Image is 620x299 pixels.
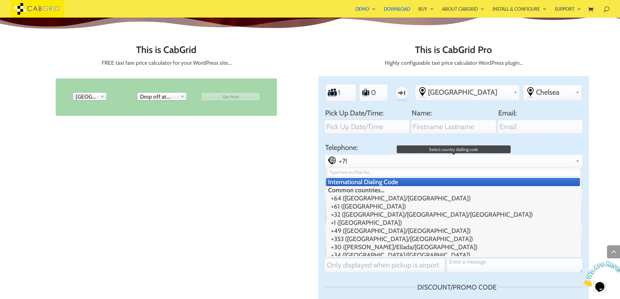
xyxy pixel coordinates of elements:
[327,86,337,100] label: Number of Passengers
[76,93,98,101] span: [GEOGRAPHIC_DATA]
[324,189,583,203] input: Enter the address where your journey starts here
[498,109,583,117] label: Email:
[384,7,410,18] a: Download
[318,58,589,68] p: Highly configurable taxi price calculator WordPress plugin…
[324,120,409,134] input: Pick Up Date/Time
[318,45,589,58] h2: This is CabGrid Pro
[411,120,496,134] input: Enter your full name here
[393,83,411,102] label: One-way
[418,7,434,18] a: Buy
[3,3,43,28] img: Chat attention grabber
[326,219,580,227] li: +1 ([GEOGRAPHIC_DATA])
[11,5,64,11] a: CabGrid Taxi Plugin
[326,202,580,211] li: +61 ([GEOGRAPHIC_DATA])
[326,186,580,194] li: Common countries...
[326,155,582,167] div: Select country dialling code
[326,251,580,259] li: +34 ([GEOGRAPHIC_DATA]/[GEOGRAPHIC_DATA])
[324,224,583,238] input: Enter the destination address here
[140,93,178,101] span: Drop off at...
[326,235,580,243] li: +353 ([GEOGRAPHIC_DATA]/[GEOGRAPHIC_DATA])
[327,168,580,177] input: Type here to filter list...
[324,143,583,152] label: Telephone:
[339,157,581,166] span: +?!
[201,92,260,101] input: Get Price
[324,258,445,272] input: Only displayed when pickup is airport
[555,7,581,18] a: Support
[326,243,580,251] li: +30 ([PERSON_NAME]/Ellada/[GEOGRAPHIC_DATA])
[492,7,546,18] a: Install & Configure
[415,85,519,100] div: Select the place the starting address falls within
[324,178,583,187] label: Full Address or Location
[326,178,580,186] li: International Dialing Code
[324,212,583,221] label: Full Address or Location
[326,194,580,202] li: +64 ([GEOGRAPHIC_DATA]/[GEOGRAPHIC_DATA])
[428,88,511,97] span: [GEOGRAPHIC_DATA]
[338,85,353,100] input: Number of Passengers
[416,283,498,291] legend: Discount/Promo Code
[411,109,496,117] label: Name:
[447,258,583,273] textarea: You can add your own custom form fields (text boxes, buttons, drop-downs, etc.) to the Cab Grid P...
[137,92,187,101] div: Drop off
[324,105,409,138] li: Select date and time. (Earliest booking: 1 hours from now. Latest booking: 366 days.)
[523,85,581,100] div: Select the place the destination address is within
[580,258,620,289] iframe: chat widget
[324,109,409,117] label: Pick Up Date/Time:
[326,227,580,235] li: +49 ([GEOGRAPHIC_DATA]/[GEOGRAPHIC_DATA])
[355,7,376,18] a: Demo
[31,58,302,68] p: FREE taxi fare price calculator for your WordPress site…
[73,92,107,101] div: Pick up
[536,88,573,97] span: Chelsea
[442,7,484,18] a: About CabGrid
[31,45,302,58] h2: This is CabGrid
[326,211,580,219] li: +32 ([GEOGRAPHIC_DATA]/[GEOGRAPHIC_DATA]/[GEOGRAPHIC_DATA])
[324,247,445,256] label: Inbound Flight No:
[361,86,370,100] label: Number of Suitcases
[498,120,583,134] input: Enter your email address here
[371,86,386,100] input: Number of Suitcases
